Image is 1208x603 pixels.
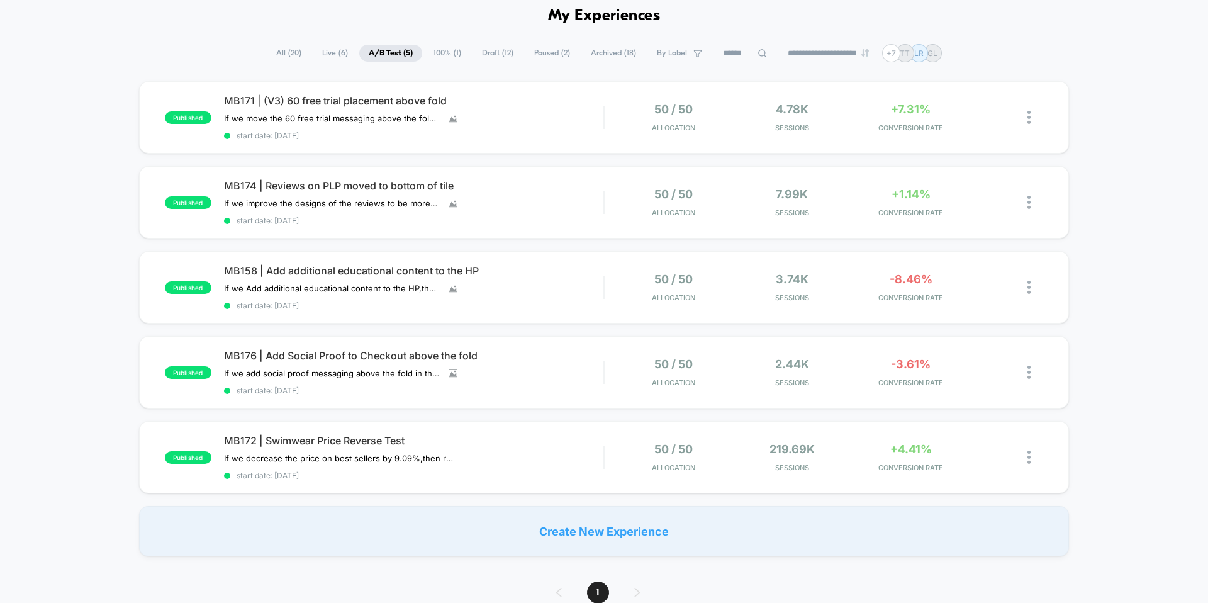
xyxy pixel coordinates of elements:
span: 50 / 50 [654,442,693,456]
span: Live ( 6 ) [313,45,357,62]
span: By Label [657,48,687,58]
span: 50 / 50 [654,103,693,116]
span: +4.41% [890,442,932,456]
span: start date: [DATE] [224,471,603,480]
span: start date: [DATE] [224,131,603,140]
span: published [165,366,211,379]
span: MB171 | (V3) 60 free trial placement above fold [224,94,603,107]
span: CONVERSION RATE [854,378,967,387]
span: Paused ( 2 ) [525,45,579,62]
span: published [165,451,211,464]
span: CONVERSION RATE [854,123,967,132]
span: Archived ( 18 ) [581,45,646,62]
p: GL [927,48,937,58]
p: LR [914,48,924,58]
img: close [1027,111,1031,124]
img: close [1027,196,1031,209]
span: 219.69k [769,442,815,456]
span: Allocation [652,463,695,472]
span: If we Add additional educational content to the HP,then CTR will increase,because visitors are be... [224,283,439,293]
span: MB176 | Add Social Proof to Checkout above the fold [224,349,603,362]
span: Allocation [652,293,695,302]
span: -8.46% [890,273,932,286]
span: Sessions [736,463,849,472]
span: Allocation [652,208,695,217]
span: +7.31% [891,103,931,116]
span: CONVERSION RATE [854,208,967,217]
span: Allocation [652,123,695,132]
img: close [1027,366,1031,379]
span: Sessions [736,123,849,132]
div: + 7 [882,44,900,62]
span: +1.14% [892,188,931,201]
span: If we move the 60 free trial messaging above the fold for mobile,then conversions will increase,b... [224,113,439,123]
div: Create New Experience [139,506,1069,556]
span: If we add social proof messaging above the fold in the checkout,then conversions will increase,be... [224,368,439,378]
span: 7.99k [776,188,808,201]
span: A/B Test ( 5 ) [359,45,422,62]
span: 2.44k [775,358,809,371]
span: start date: [DATE] [224,386,603,395]
img: close [1027,281,1031,294]
span: If we improve the designs of the reviews to be more visible and credible,then conversions will in... [224,198,439,208]
span: If we decrease the price on best sellers by 9.09%,then revenue will increase,because customers ar... [224,453,457,463]
span: 50 / 50 [654,273,693,286]
span: MB158 | Add additional educational content to the HP [224,264,603,277]
span: -3.61% [891,358,931,371]
h1: My Experiences [548,7,661,25]
span: 4.78k [776,103,808,116]
span: CONVERSION RATE [854,463,967,472]
span: published [165,111,211,124]
span: All ( 20 ) [267,45,311,62]
span: published [165,281,211,294]
span: 3.74k [776,273,808,286]
span: MB174 | Reviews on PLP moved to bottom of tile [224,179,603,192]
span: Sessions [736,208,849,217]
span: published [165,196,211,209]
span: start date: [DATE] [224,301,603,310]
span: CONVERSION RATE [854,293,967,302]
span: Allocation [652,378,695,387]
span: 50 / 50 [654,188,693,201]
span: MB172 | Swimwear Price Reverse Test [224,434,603,447]
span: 50 / 50 [654,358,693,371]
span: Sessions [736,378,849,387]
span: Sessions [736,293,849,302]
span: 100% ( 1 ) [424,45,471,62]
span: start date: [DATE] [224,216,603,225]
img: end [861,49,869,57]
img: close [1027,451,1031,464]
span: Draft ( 12 ) [473,45,523,62]
p: TT [900,48,910,58]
